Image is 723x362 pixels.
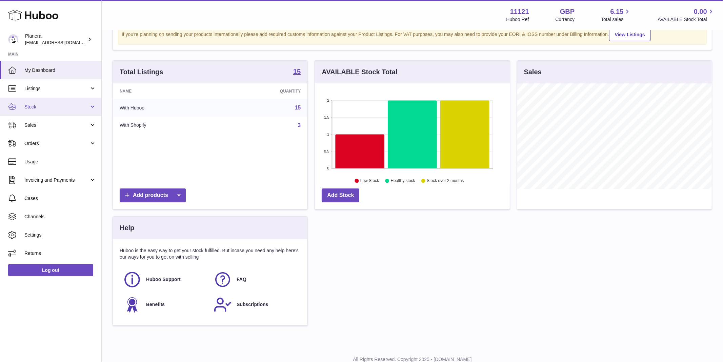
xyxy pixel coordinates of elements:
td: With Huboo [113,99,218,117]
a: 15 [295,105,301,110]
span: Settings [24,232,96,238]
img: saiyani@planera.care [8,34,18,44]
div: Planera [25,33,86,46]
span: Channels [24,214,96,220]
strong: 15 [293,68,301,75]
span: Returns [24,250,96,257]
h3: Sales [524,67,542,77]
a: Huboo Support [123,270,207,289]
span: AVAILABLE Stock Total [658,16,715,23]
th: Name [113,83,218,99]
span: Huboo Support [146,276,181,283]
span: Total sales [601,16,631,23]
span: 0.00 [694,7,707,16]
span: 6.15 [610,7,624,16]
span: Usage [24,159,96,165]
span: Invoicing and Payments [24,177,89,183]
a: 0.00 AVAILABLE Stock Total [658,7,715,23]
strong: 11121 [510,7,529,16]
text: 0 [327,166,329,170]
span: Sales [24,122,89,128]
th: Quantity [218,83,308,99]
a: 6.15 Total sales [601,7,631,23]
text: Low Stock [360,179,379,183]
a: Benefits [123,296,207,314]
text: Stock over 2 months [427,179,464,183]
text: 0.5 [324,149,329,153]
a: Subscriptions [214,296,297,314]
p: Huboo is the easy way to get your stock fulfilled. But incase you need any help here's our ways f... [120,247,301,260]
a: 15 [293,68,301,76]
span: FAQ [237,276,246,283]
span: Stock [24,104,89,110]
strong: GBP [560,7,575,16]
a: Add Stock [322,188,359,202]
a: View Listings [609,28,651,41]
a: 3 [298,122,301,128]
div: Currency [556,16,575,23]
text: 1.5 [324,115,329,119]
span: Listings [24,85,89,92]
h3: Total Listings [120,67,163,77]
span: Cases [24,195,96,202]
span: Benefits [146,301,165,308]
text: 1 [327,132,329,136]
h3: Help [120,223,134,233]
span: My Dashboard [24,67,96,74]
span: Orders [24,140,89,147]
text: Healthy stock [391,179,416,183]
span: Subscriptions [237,301,268,308]
h3: AVAILABLE Stock Total [322,67,397,77]
text: 2 [327,98,329,102]
div: If you're planning on sending your products internationally please add required customs informati... [122,27,703,41]
a: FAQ [214,270,297,289]
a: Log out [8,264,93,276]
div: Huboo Ref [506,16,529,23]
td: With Shopify [113,117,218,134]
a: Add products [120,188,186,202]
span: [EMAIL_ADDRESS][DOMAIN_NAME] [25,40,100,45]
